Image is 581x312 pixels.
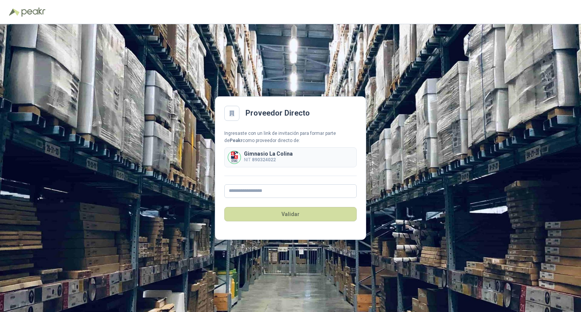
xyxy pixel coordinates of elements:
img: Logo [9,8,20,16]
div: Ingresaste con un link de invitación para formar parte de como proveedor directo de: [224,130,357,144]
b: 890324022 [252,157,276,162]
b: Peakr [230,138,242,143]
button: Validar [224,207,357,221]
img: Company Logo [228,151,241,164]
p: Gimnasio La Colina [244,151,293,156]
img: Peakr [21,8,45,17]
p: NIT [244,156,293,164]
h2: Proveedor Directo [245,107,310,119]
